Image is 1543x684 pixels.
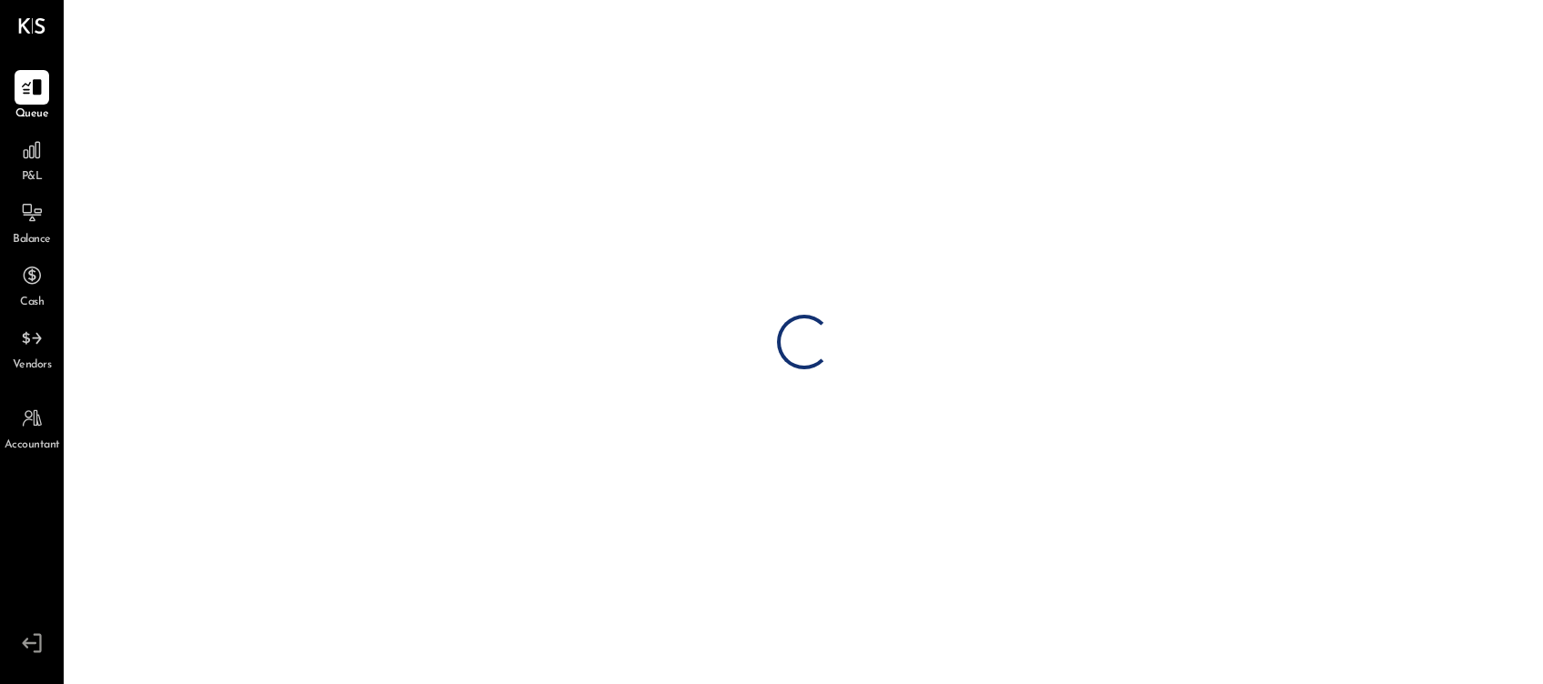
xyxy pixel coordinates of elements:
[1,133,63,186] a: P&L
[1,70,63,123] a: Queue
[22,169,43,186] span: P&L
[1,258,63,311] a: Cash
[15,106,49,123] span: Queue
[1,321,63,374] a: Vendors
[20,295,44,311] span: Cash
[1,401,63,454] a: Accountant
[1,196,63,248] a: Balance
[13,232,51,248] span: Balance
[13,357,52,374] span: Vendors
[5,438,60,454] span: Accountant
